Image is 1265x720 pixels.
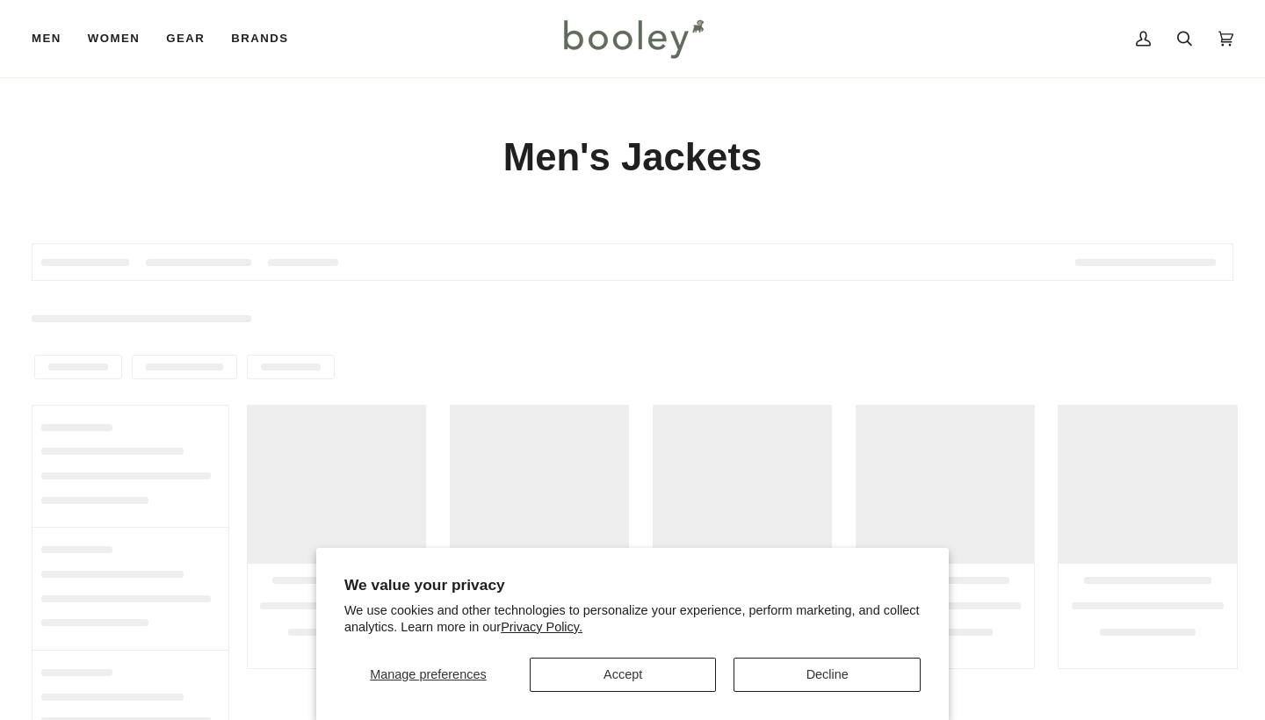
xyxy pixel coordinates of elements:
span: Manage preferences [370,667,486,681]
p: We use cookies and other technologies to personalize your experience, perform marketing, and coll... [344,602,921,636]
img: Booley [556,13,710,64]
a: Privacy Policy. [501,620,582,634]
button: Decline [734,658,921,692]
span: Women [88,30,140,47]
h2: We value your privacy [344,576,921,594]
button: Accept [530,658,717,692]
span: Men [32,30,61,47]
button: Manage preferences [344,658,512,692]
span: Gear [166,30,205,47]
h1: Men's Jackets [32,133,1233,182]
span: Brands [231,30,288,47]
